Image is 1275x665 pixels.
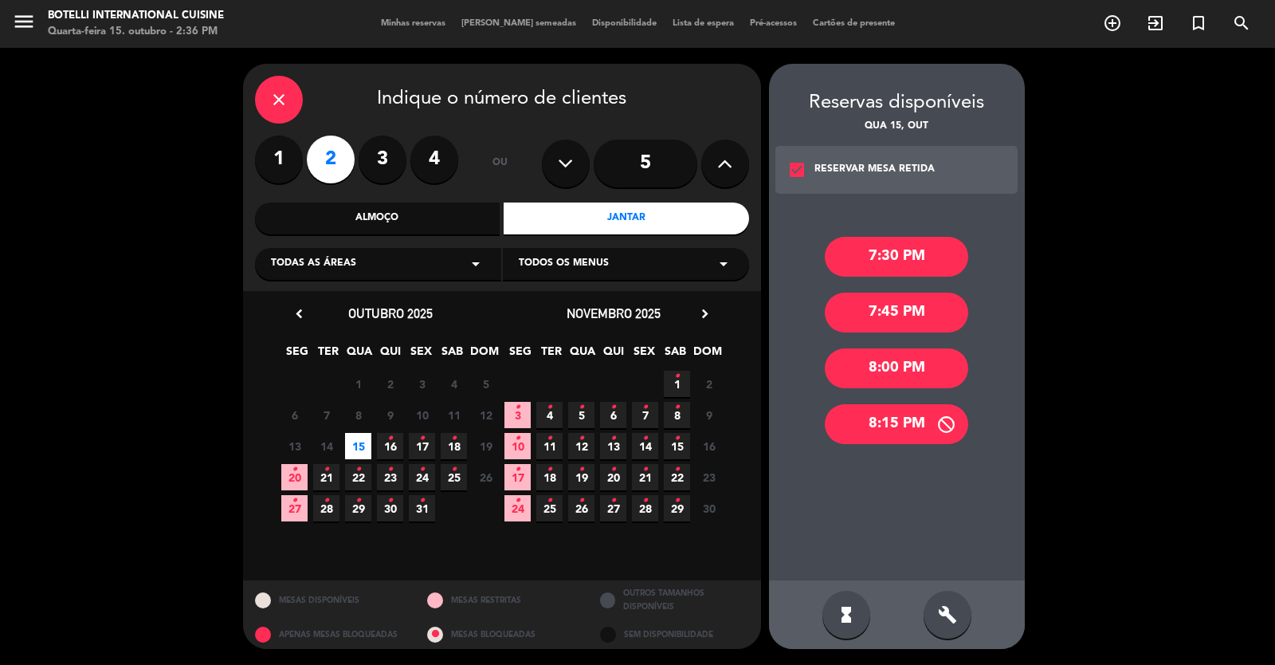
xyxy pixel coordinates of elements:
span: SEG [507,342,533,368]
div: ou [474,136,526,191]
div: Almoço [255,203,500,234]
i: • [515,426,520,451]
div: OUTROS TAMANHOS DISPONÍVEIS [588,580,761,620]
i: menu [12,10,36,33]
span: 26 [568,495,594,521]
div: Jantar [504,203,749,234]
i: • [387,457,393,482]
span: DOM [470,342,496,368]
span: 7 [632,402,658,428]
i: • [579,488,584,514]
span: 11 [536,433,563,459]
span: Pré-acessos [742,19,805,28]
span: 11 [441,402,467,428]
span: TER [315,342,341,368]
i: • [642,488,648,514]
div: MESAS RESTRITAS [415,580,588,620]
div: APENAS MESAS BLOQUEADAS [243,620,416,649]
span: Todas as áreas [271,256,356,272]
span: QUI [600,342,626,368]
span: 23 [696,464,722,490]
span: 12 [568,433,594,459]
i: • [674,426,680,451]
i: • [451,426,457,451]
i: • [419,488,425,514]
i: • [387,488,393,514]
i: turned_in_not [1189,14,1208,33]
label: 4 [410,136,458,183]
span: 16 [377,433,403,459]
div: 8:00 PM [825,348,968,388]
i: • [355,488,361,514]
i: • [292,488,297,514]
i: • [579,395,584,420]
i: hourglass_full [837,605,856,624]
i: • [674,457,680,482]
i: • [355,457,361,482]
div: Qua 15, out [769,119,1025,135]
i: • [642,426,648,451]
span: 12 [473,402,499,428]
i: add_circle_outline [1103,14,1122,33]
span: 9 [696,402,722,428]
i: • [324,488,329,514]
span: 29 [664,495,690,521]
span: 4 [536,402,563,428]
span: DOM [693,342,720,368]
div: Reservas disponíveis [769,88,1025,119]
span: SEX [631,342,657,368]
span: 4 [441,371,467,397]
span: outubro 2025 [348,305,433,321]
span: SEX [408,342,434,368]
i: • [642,395,648,420]
span: 13 [281,433,308,459]
span: 28 [313,495,339,521]
i: • [515,488,520,514]
span: 22 [345,464,371,490]
i: • [579,457,584,482]
span: 3 [504,402,531,428]
span: 10 [504,433,531,459]
span: 29 [345,495,371,521]
span: 10 [409,402,435,428]
span: 22 [664,464,690,490]
span: QUI [377,342,403,368]
i: • [515,457,520,482]
div: Botelli International Cuisine [48,8,224,24]
span: 21 [632,464,658,490]
i: • [515,395,520,420]
div: SEM DISPONIBILIDADE [588,620,761,649]
div: Quarta-feira 15. outubro - 2:36 PM [48,24,224,40]
span: 8 [664,402,690,428]
span: 27 [600,495,626,521]
i: • [579,426,584,451]
span: TER [538,342,564,368]
span: 30 [377,495,403,521]
div: 7:30 PM [825,237,968,277]
span: 20 [281,464,308,490]
span: 15 [664,433,690,459]
i: chevron_right [696,305,713,322]
span: 2 [696,371,722,397]
span: 9 [377,402,403,428]
i: • [547,426,552,451]
span: 14 [313,433,339,459]
i: • [451,457,457,482]
span: 5 [568,402,594,428]
i: • [642,457,648,482]
i: • [547,488,552,514]
span: 24 [504,495,531,521]
span: 19 [568,464,594,490]
span: QUA [346,342,372,368]
i: close [269,90,288,109]
span: 25 [441,464,467,490]
i: • [292,457,297,482]
span: Cartões de presente [805,19,903,28]
span: 5 [473,371,499,397]
i: • [674,364,680,389]
button: menu [12,10,36,39]
span: 30 [696,495,722,521]
i: arrow_drop_down [714,254,733,273]
span: 27 [281,495,308,521]
i: • [387,426,393,451]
